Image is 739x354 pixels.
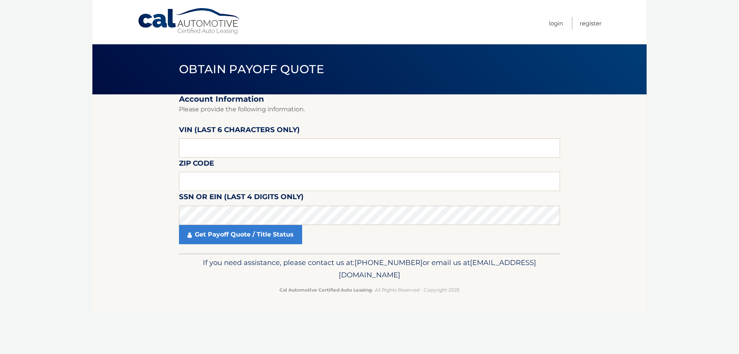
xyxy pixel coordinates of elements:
strong: Cal Automotive Certified Auto Leasing [279,287,372,293]
p: - All Rights Reserved - Copyright 2025 [184,286,555,294]
h2: Account Information [179,94,560,104]
a: Register [580,17,602,30]
a: Cal Automotive [137,8,241,35]
label: SSN or EIN (last 4 digits only) [179,191,304,205]
p: If you need assistance, please contact us at: or email us at [184,257,555,281]
span: Obtain Payoff Quote [179,62,324,76]
a: Get Payoff Quote / Title Status [179,225,302,244]
a: Login [549,17,563,30]
label: Zip Code [179,158,214,172]
label: VIN (last 6 characters only) [179,124,300,138]
span: [PHONE_NUMBER] [354,258,423,267]
p: Please provide the following information. [179,104,560,115]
